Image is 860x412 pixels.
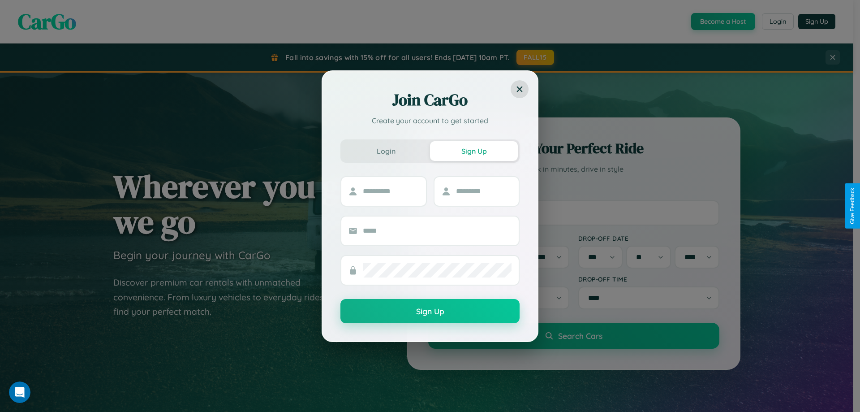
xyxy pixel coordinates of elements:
button: Sign Up [340,299,520,323]
h2: Join CarGo [340,89,520,111]
iframe: Intercom live chat [9,382,30,403]
div: Give Feedback [849,188,856,224]
button: Sign Up [430,141,518,161]
p: Create your account to get started [340,115,520,126]
button: Login [342,141,430,161]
